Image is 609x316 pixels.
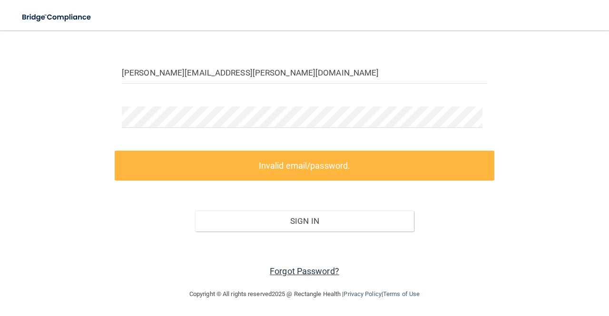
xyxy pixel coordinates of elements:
[115,151,494,181] label: Invalid email/password.
[344,290,381,297] a: Privacy Policy
[444,249,598,287] iframe: Drift Widget Chat Controller
[195,211,414,231] button: Sign In
[131,279,478,309] div: Copyright © All rights reserved 2025 @ Rectangle Health | |
[14,8,100,27] img: bridge_compliance_login_screen.278c3ca4.svg
[122,62,487,84] input: Email
[270,266,339,276] a: Forgot Password?
[383,290,420,297] a: Terms of Use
